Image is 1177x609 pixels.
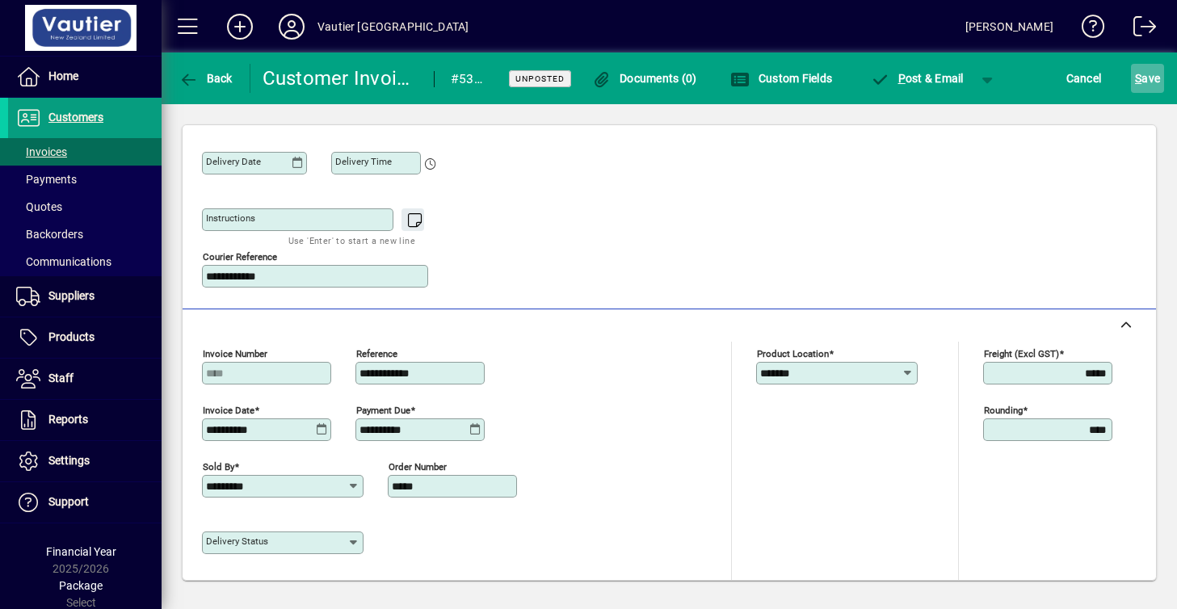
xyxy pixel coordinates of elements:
mat-label: Payment due [356,404,410,415]
a: Knowledge Base [1070,3,1105,56]
span: ave [1135,65,1160,91]
span: Package [59,579,103,592]
mat-label: Instructions [206,212,255,224]
app-page-header-button: Back [162,64,250,93]
span: Custom Fields [730,72,832,85]
span: Back [179,72,233,85]
span: Suppliers [48,289,95,302]
span: Home [48,69,78,82]
span: Quotes [16,200,62,213]
button: Add [214,12,266,41]
span: Documents (0) [592,72,697,85]
span: Settings [48,454,90,467]
span: S [1135,72,1141,85]
a: Settings [8,441,162,481]
button: Profile [266,12,317,41]
span: Staff [48,372,74,384]
button: Cancel [1062,64,1106,93]
a: Invoices [8,138,162,166]
a: Staff [8,359,162,399]
a: Communications [8,248,162,275]
mat-label: Invoice number [203,347,267,359]
span: Payments [16,173,77,186]
button: Post & Email [862,64,972,93]
span: Backorders [16,228,83,241]
span: ost & Email [870,72,964,85]
mat-hint: Use 'Enter' to start a new line [288,231,415,250]
span: Cancel [1066,65,1102,91]
span: Support [48,495,89,508]
span: Customers [48,111,103,124]
mat-label: Delivery time [335,156,392,167]
a: Home [8,57,162,97]
div: Customer Invoice [263,65,418,91]
mat-label: Order number [389,460,447,472]
button: Documents (0) [588,64,701,93]
a: Payments [8,166,162,193]
mat-label: Invoice date [203,404,254,415]
a: Reports [8,400,162,440]
mat-label: Reference [356,347,397,359]
mat-label: Delivery date [206,156,261,167]
span: Products [48,330,95,343]
span: Communications [16,255,111,268]
a: Suppliers [8,276,162,317]
mat-label: Freight (excl GST) [984,347,1059,359]
mat-label: Courier Reference [203,250,277,262]
button: Back [174,64,237,93]
button: Custom Fields [726,64,836,93]
mat-label: Sold by [203,460,234,472]
a: Support [8,482,162,523]
a: Logout [1121,3,1157,56]
mat-label: Product location [757,347,829,359]
button: Save [1131,64,1164,93]
mat-label: Rounding [984,404,1023,415]
mat-label: Delivery status [206,535,268,547]
span: Invoices [16,145,67,158]
a: Quotes [8,193,162,220]
span: Reports [48,413,88,426]
a: Backorders [8,220,162,248]
span: P [898,72,906,85]
span: Unposted [515,73,565,84]
a: Products [8,317,162,358]
div: #5366 [451,66,489,92]
div: Vautier [GEOGRAPHIC_DATA] [317,14,469,40]
div: [PERSON_NAME] [965,14,1053,40]
span: Financial Year [46,545,116,558]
